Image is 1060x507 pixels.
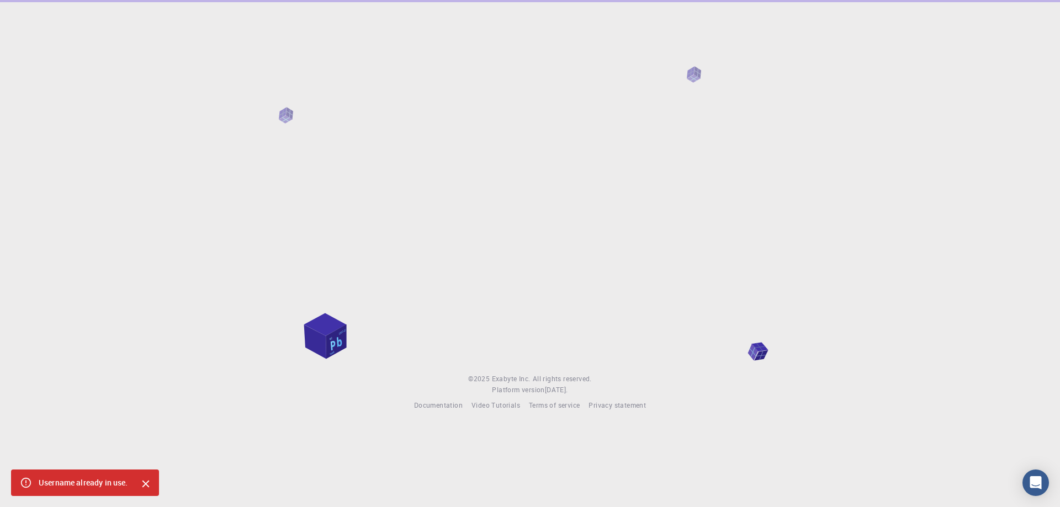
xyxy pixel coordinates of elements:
a: Video Tutorials [471,400,520,411]
span: All rights reserved. [533,373,592,385]
a: Documentation [414,400,463,411]
span: © 2025 [468,373,491,385]
button: Close [137,475,155,493]
span: [DATE] . [545,385,568,394]
a: Exabyte Inc. [492,373,531,385]
span: Privacy statement [589,401,646,409]
a: Terms of service [529,400,580,411]
div: Username already in use. [39,473,128,493]
span: Terms of service [529,401,580,409]
span: Video Tutorials [471,401,520,409]
span: Platform version [492,385,544,396]
a: Privacy statement [589,400,646,411]
a: [DATE]. [545,385,568,396]
div: Open Intercom Messenger [1022,469,1049,496]
span: Documentation [414,401,463,409]
span: Exabyte Inc. [492,374,531,383]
